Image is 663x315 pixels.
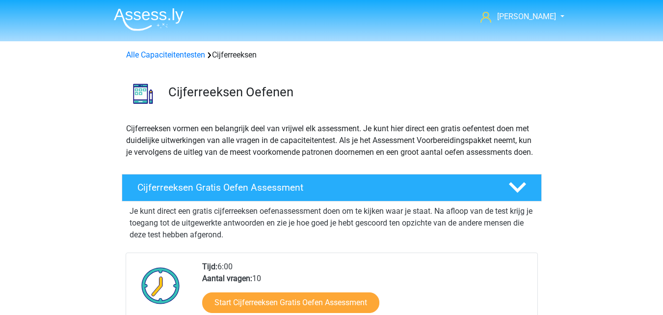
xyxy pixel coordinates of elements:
p: Cijferreeksen vormen een belangrijk deel van vrijwel elk assessment. Je kunt hier direct een grat... [126,123,537,158]
a: Cijferreeksen Gratis Oefen Assessment [118,174,546,201]
p: Je kunt direct een gratis cijferreeksen oefenassessment doen om te kijken waar je staat. Na afloo... [130,205,534,241]
a: Start Cijferreeksen Gratis Oefen Assessment [202,292,379,313]
h3: Cijferreeksen Oefenen [168,85,534,100]
img: cijferreeksen [122,73,164,115]
span: [PERSON_NAME] [497,12,556,21]
h4: Cijferreeksen Gratis Oefen Assessment [137,182,493,193]
a: [PERSON_NAME] [477,11,557,23]
b: Aantal vragen: [202,274,252,283]
img: Klok [136,261,186,310]
b: Tijd: [202,262,217,271]
a: Alle Capaciteitentesten [126,50,205,59]
img: Assessly [114,8,184,31]
div: Cijferreeksen [122,49,541,61]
